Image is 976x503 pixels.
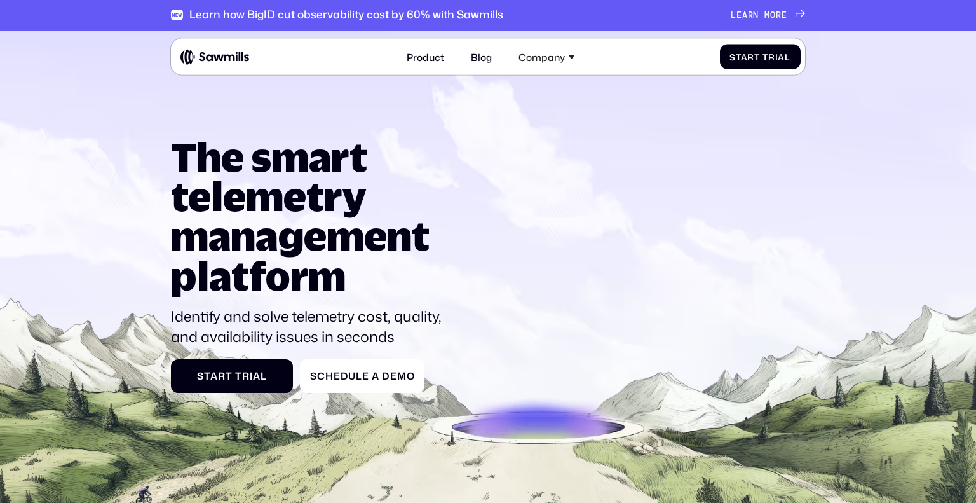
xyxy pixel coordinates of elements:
[171,306,454,347] p: Identify and solve telemetry cost, quality, and availability issues in seconds
[731,10,805,20] a: Learn more
[171,359,293,393] a: Start Trial
[300,359,424,393] a: Schedule a Demo
[518,51,565,62] div: Company
[463,44,499,70] a: Blog
[731,10,787,20] div: Learn more
[729,52,790,62] div: Start Trial
[720,45,801,69] a: Start Trial
[171,137,454,295] h1: The smart telemetry management platform
[399,44,451,70] a: Product
[310,370,415,382] div: Schedule a Demo
[189,8,503,22] div: Learn how BigID cut observability cost by 60% with Sawmills
[180,370,283,382] div: Start Trial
